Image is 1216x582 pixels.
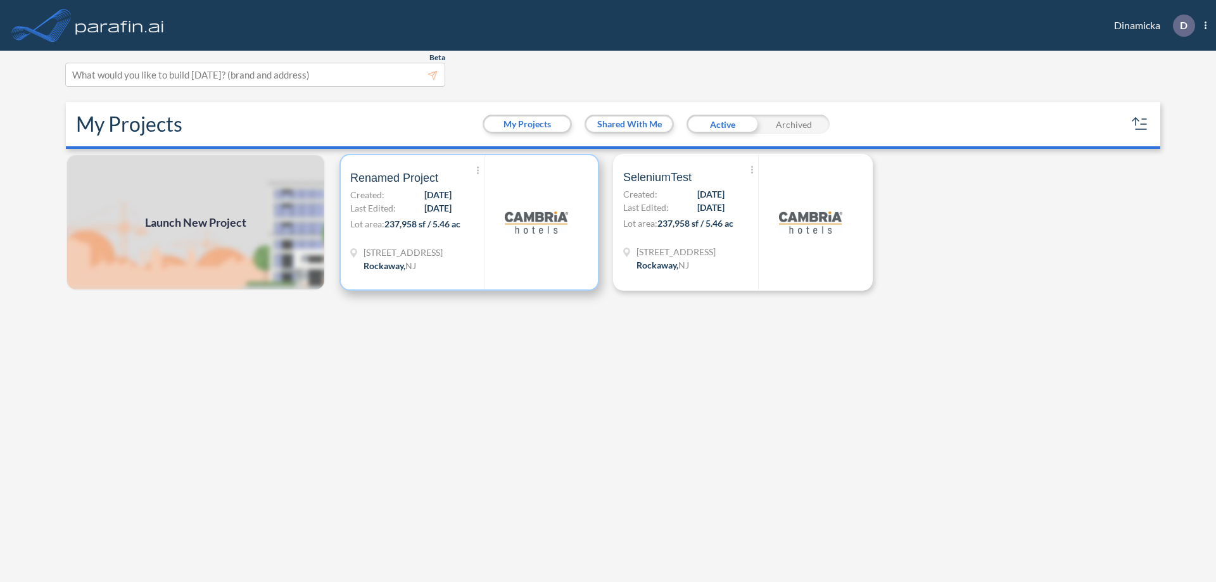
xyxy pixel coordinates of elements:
[350,170,438,186] span: Renamed Project
[636,260,678,270] span: Rockaway ,
[66,154,326,291] img: add
[697,187,725,201] span: [DATE]
[145,214,246,231] span: Launch New Project
[678,260,689,270] span: NJ
[779,191,842,254] img: logo
[623,201,669,214] span: Last Edited:
[586,117,672,132] button: Shared With Me
[1095,15,1206,37] div: Dinamicka
[384,218,460,229] span: 237,958 sf / 5.46 ac
[1180,20,1187,31] p: D
[66,154,326,291] a: Launch New Project
[73,13,167,38] img: logo
[687,115,758,134] div: Active
[76,112,182,136] h2: My Projects
[364,260,405,271] span: Rockaway ,
[424,188,452,201] span: [DATE]
[505,191,568,254] img: logo
[636,245,716,258] span: 321 Mt Hope Ave
[405,260,416,271] span: NJ
[364,246,443,259] span: 321 Mt Hope Ave
[1130,114,1150,134] button: sort
[350,188,384,201] span: Created:
[364,259,416,272] div: Rockaway, NJ
[350,201,396,215] span: Last Edited:
[424,201,452,215] span: [DATE]
[636,258,689,272] div: Rockaway, NJ
[350,218,384,229] span: Lot area:
[429,53,445,63] span: Beta
[758,115,830,134] div: Archived
[657,218,733,229] span: 237,958 sf / 5.46 ac
[623,170,692,185] span: SeleniumTest
[697,201,725,214] span: [DATE]
[623,218,657,229] span: Lot area:
[484,117,570,132] button: My Projects
[623,187,657,201] span: Created:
